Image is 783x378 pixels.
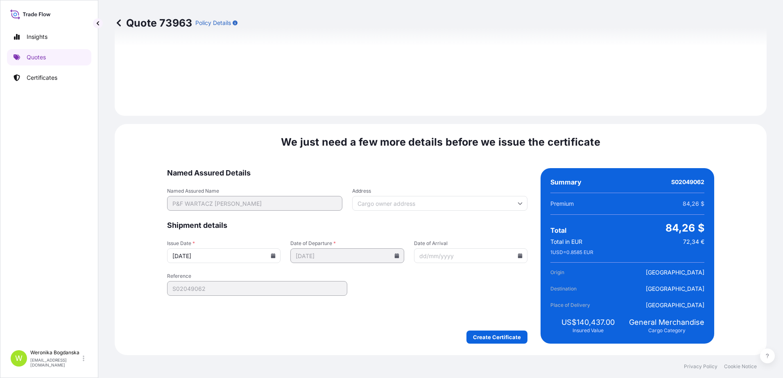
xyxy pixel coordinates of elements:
[550,249,593,256] span: 1 USD = 0.8585 EUR
[550,285,596,293] span: Destination
[167,273,347,279] span: Reference
[473,333,521,341] p: Create Certificate
[550,200,574,208] span: Premium
[115,16,192,29] p: Quote 73963
[684,363,717,370] a: Privacy Policy
[7,70,91,86] a: Certificates
[724,363,757,370] a: Cookie Notice
[352,196,527,211] input: Cargo owner address
[683,200,704,208] span: 84,26 $
[671,178,704,186] span: S02049062
[27,53,46,61] p: Quotes
[550,226,566,234] span: Total
[648,327,686,334] span: Cargo Category
[167,248,281,263] input: dd/mm/yyyy
[629,317,704,327] span: General Merchandise
[167,281,347,296] input: Your internal reference
[30,358,81,367] p: [EMAIL_ADDRESS][DOMAIN_NAME]
[561,317,615,327] span: US$140,437.00
[683,238,704,246] span: 72,34 €
[167,168,527,178] span: Named Assured Details
[30,349,81,356] p: Weronika Bogdanska
[352,188,527,194] span: Address
[167,240,281,247] span: Issue Date
[414,248,527,263] input: dd/mm/yyyy
[15,354,23,362] span: W
[550,268,596,277] span: Origin
[281,135,600,148] span: We just need a few more details before we issue the certificate
[550,238,582,246] span: Total in EUR
[414,240,527,247] span: Date of Arrival
[290,240,404,247] span: Date of Departure
[195,19,231,27] p: Policy Details
[7,29,91,45] a: Insights
[646,301,704,309] span: [GEOGRAPHIC_DATA]
[646,268,704,277] span: [GEOGRAPHIC_DATA]
[290,248,404,263] input: dd/mm/yyyy
[646,285,704,293] span: [GEOGRAPHIC_DATA]
[27,33,48,41] p: Insights
[167,188,342,194] span: Named Assured Name
[573,327,604,334] span: Insured Value
[466,331,527,344] button: Create Certificate
[7,49,91,65] a: Quotes
[550,178,582,186] span: Summary
[665,221,704,234] span: 84,26 $
[167,220,527,230] span: Shipment details
[27,74,57,82] p: Certificates
[550,301,596,309] span: Place of Delivery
